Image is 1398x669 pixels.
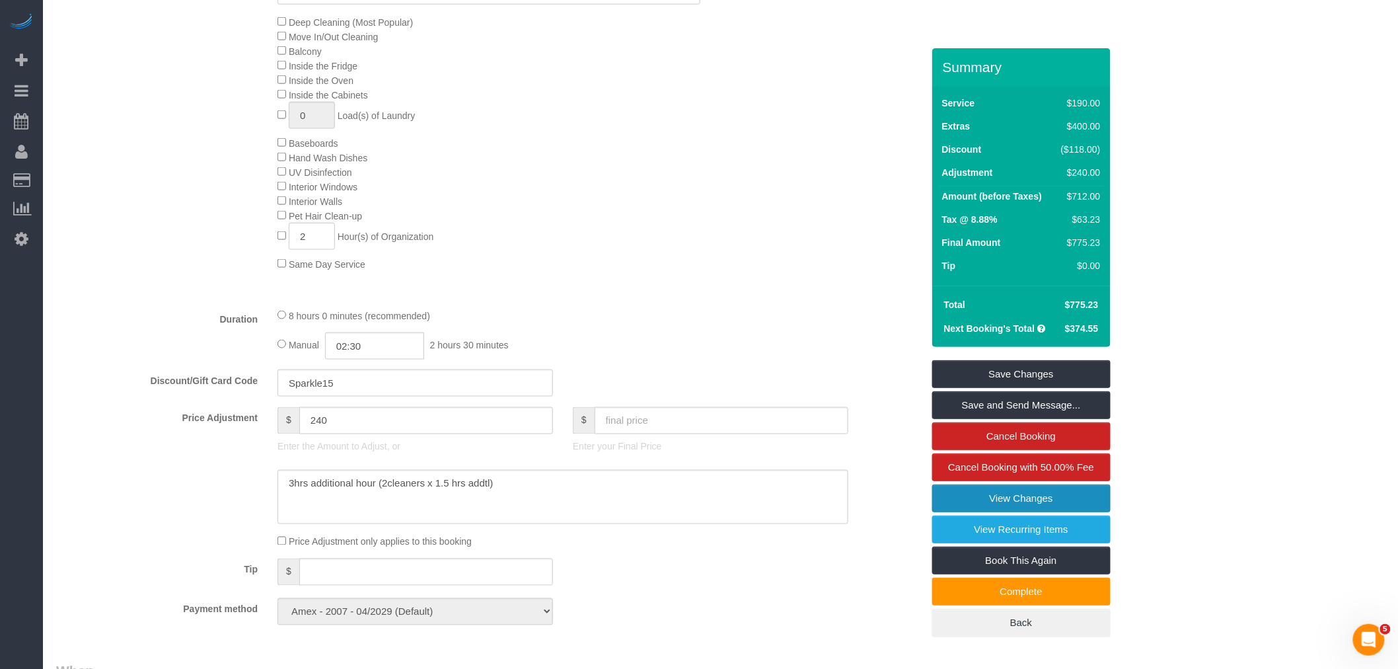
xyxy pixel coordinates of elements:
[277,559,299,586] span: $
[573,407,595,434] span: $
[944,299,965,310] strong: Total
[1065,323,1099,334] span: $374.55
[932,360,1111,388] a: Save Changes
[289,167,352,178] span: UV Disinfection
[289,90,368,100] span: Inside the Cabinets
[942,120,971,133] label: Extras
[289,211,362,221] span: Pet Hair Clean-up
[943,59,1104,75] h3: Summary
[289,32,378,42] span: Move In/Out Cleaning
[289,75,353,86] span: Inside the Oven
[1057,190,1101,203] div: $712.00
[932,485,1111,512] a: View Changes
[338,110,416,121] span: Load(s) of Laundry
[46,559,268,576] label: Tip
[289,61,357,71] span: Inside the Fridge
[932,578,1111,606] a: Complete
[46,370,268,387] label: Discount/Gift Card Code
[277,440,553,453] p: Enter the Amount to Adjust, or
[1057,143,1101,156] div: ($118.00)
[942,259,956,272] label: Tip
[1380,624,1391,635] span: 5
[942,166,993,179] label: Adjustment
[1057,213,1101,226] div: $63.23
[573,440,848,453] p: Enter your Final Price
[1057,120,1101,133] div: $400.00
[942,190,1042,203] label: Amount (before Taxes)
[289,153,367,163] span: Hand Wash Dishes
[289,196,342,207] span: Interior Walls
[1057,166,1101,179] div: $240.00
[277,407,299,434] span: $
[944,323,1035,334] strong: Next Booking's Total
[430,340,509,350] span: 2 hours 30 minutes
[289,182,357,192] span: Interior Windows
[8,13,34,32] img: Automaid Logo
[338,231,434,242] span: Hour(s) of Organization
[289,311,430,321] span: 8 hours 0 minutes (recommended)
[948,461,1094,473] span: Cancel Booking with 50.00% Fee
[942,143,982,156] label: Discount
[1057,236,1101,249] div: $775.23
[942,236,1001,249] label: Final Amount
[932,453,1111,481] a: Cancel Booking with 50.00% Fee
[1353,624,1385,656] iframe: Intercom live chat
[289,46,322,57] span: Balcony
[942,97,975,110] label: Service
[289,17,413,28] span: Deep Cleaning (Most Popular)
[932,391,1111,419] a: Save and Send Message...
[595,407,848,434] input: final price
[932,609,1111,637] a: Back
[46,407,268,425] label: Price Adjustment
[932,516,1111,543] a: View Recurring Items
[46,598,268,616] label: Payment method
[1057,97,1101,110] div: $190.00
[289,340,319,350] span: Manual
[932,547,1111,574] a: Book This Again
[289,138,338,149] span: Baseboards
[289,259,365,270] span: Same Day Service
[46,308,268,326] label: Duration
[289,537,472,547] span: Price Adjustment only applies to this booking
[1065,299,1099,310] span: $775.23
[942,213,998,226] label: Tax @ 8.88%
[1057,259,1101,272] div: $0.00
[932,422,1111,450] a: Cancel Booking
